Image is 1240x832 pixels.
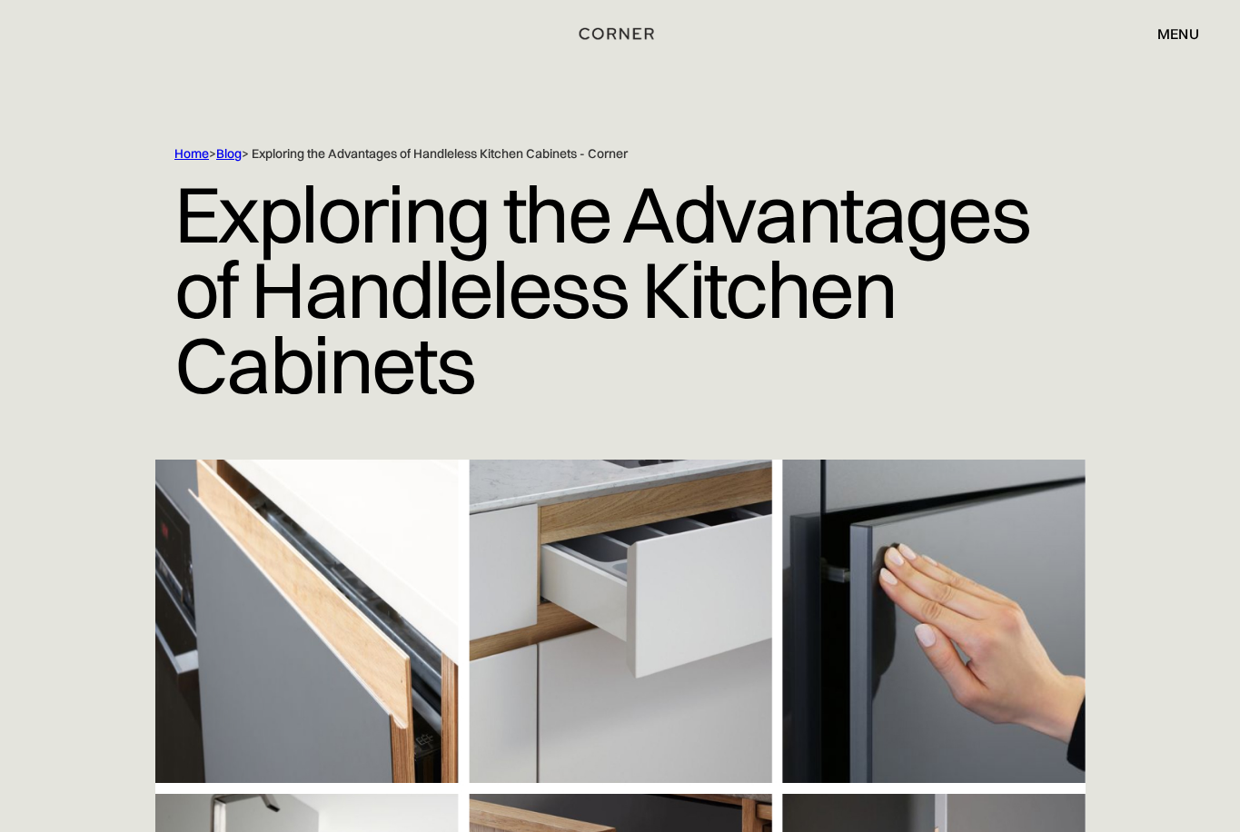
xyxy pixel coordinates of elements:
[174,145,1028,163] div: > > Exploring the Advantages of Handleless Kitchen Cabinets - Corner
[174,145,209,162] a: Home
[174,163,1066,416] h1: Exploring the Advantages of Handleless Kitchen Cabinets
[558,22,682,45] a: home
[1139,18,1199,49] div: menu
[216,145,242,162] a: Blog
[1157,26,1199,41] div: menu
